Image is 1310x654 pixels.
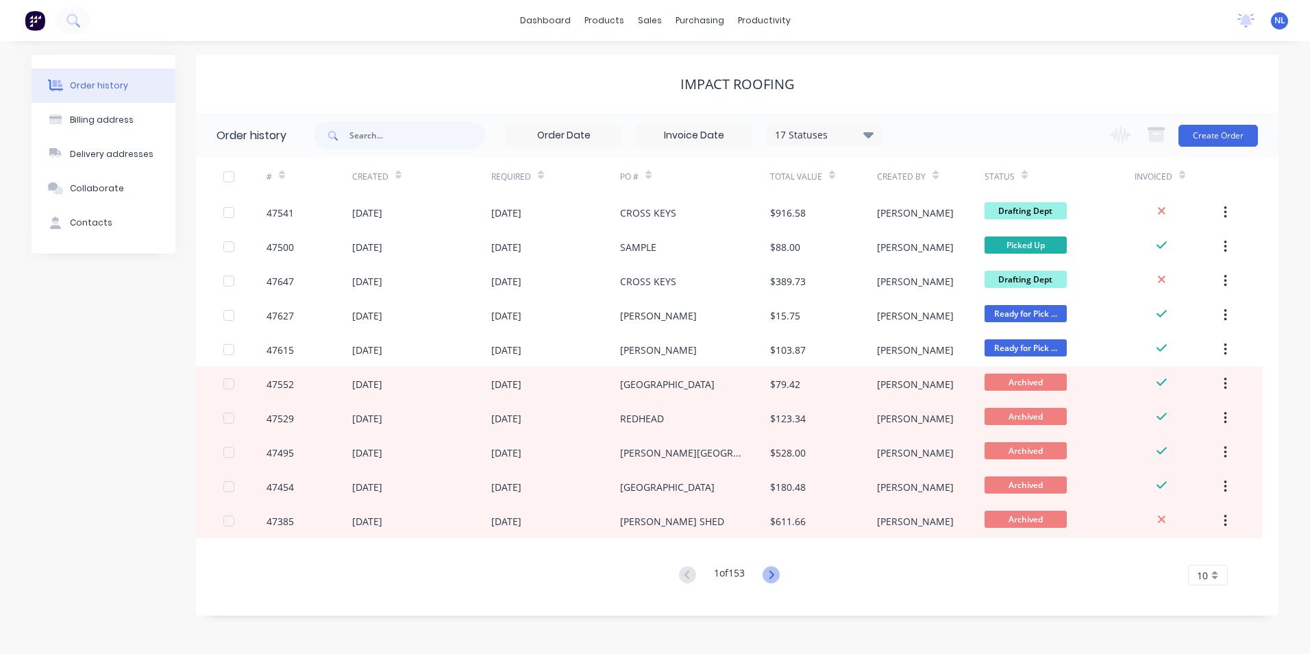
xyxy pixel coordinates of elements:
[1135,171,1172,183] div: Invoiced
[877,377,954,391] div: [PERSON_NAME]
[631,10,669,31] div: sales
[70,80,128,92] div: Order history
[1197,568,1208,583] span: 10
[352,514,382,529] div: [DATE]
[267,446,294,460] div: 47495
[352,411,382,426] div: [DATE]
[770,158,877,195] div: Total Value
[985,171,1015,183] div: Status
[267,158,352,195] div: #
[25,10,45,31] img: Factory
[32,171,175,206] button: Collaborate
[32,103,175,137] button: Billing address
[620,308,697,323] div: [PERSON_NAME]
[1178,125,1258,147] button: Create Order
[985,476,1067,494] span: Archived
[985,374,1067,391] span: Archived
[491,514,521,529] div: [DATE]
[620,480,715,494] div: [GEOGRAPHIC_DATA]
[877,240,954,254] div: [PERSON_NAME]
[491,158,620,195] div: Required
[267,206,294,220] div: 47541
[770,377,800,391] div: $79.42
[985,442,1067,459] span: Archived
[770,514,806,529] div: $611.66
[491,446,521,460] div: [DATE]
[1135,158,1220,195] div: Invoiced
[267,274,294,289] div: 47647
[770,171,822,183] div: Total Value
[352,206,382,220] div: [DATE]
[267,343,294,357] div: 47615
[985,237,1067,254] span: Picked Up
[770,480,806,494] div: $180.48
[877,171,926,183] div: Created By
[620,446,743,460] div: [PERSON_NAME][GEOGRAPHIC_DATA]
[620,514,724,529] div: [PERSON_NAME] SHED
[770,446,806,460] div: $528.00
[620,171,639,183] div: PO #
[352,343,382,357] div: [DATE]
[352,308,382,323] div: [DATE]
[352,240,382,254] div: [DATE]
[491,274,521,289] div: [DATE]
[770,343,806,357] div: $103.87
[217,128,286,144] div: Order history
[877,446,954,460] div: [PERSON_NAME]
[267,480,294,494] div: 47454
[32,206,175,240] button: Contacts
[267,377,294,391] div: 47552
[985,202,1067,219] span: Drafting Dept
[352,377,382,391] div: [DATE]
[70,148,153,160] div: Delivery addresses
[352,480,382,494] div: [DATE]
[985,339,1067,356] span: Ready for Pick ...
[620,206,676,220] div: CROSS KEYS
[352,446,382,460] div: [DATE]
[770,274,806,289] div: $389.73
[491,240,521,254] div: [DATE]
[578,10,631,31] div: products
[267,171,272,183] div: #
[620,158,770,195] div: PO #
[267,240,294,254] div: 47500
[491,377,521,391] div: [DATE]
[877,343,954,357] div: [PERSON_NAME]
[620,274,676,289] div: CROSS KEYS
[877,308,954,323] div: [PERSON_NAME]
[985,271,1067,288] span: Drafting Dept
[491,308,521,323] div: [DATE]
[506,125,621,146] input: Order Date
[770,411,806,426] div: $123.34
[669,10,731,31] div: purchasing
[70,217,112,229] div: Contacts
[620,343,697,357] div: [PERSON_NAME]
[352,274,382,289] div: [DATE]
[620,411,664,426] div: REDHEAD
[770,240,800,254] div: $88.00
[349,122,485,149] input: Search...
[620,240,656,254] div: SAMPLE
[32,69,175,103] button: Order history
[267,514,294,529] div: 47385
[1274,14,1285,27] span: NL
[985,305,1067,322] span: Ready for Pick ...
[491,343,521,357] div: [DATE]
[770,206,806,220] div: $916.58
[680,76,795,93] div: IMPACT ROOFING
[352,171,388,183] div: Created
[877,158,984,195] div: Created By
[877,411,954,426] div: [PERSON_NAME]
[267,308,294,323] div: 47627
[32,137,175,171] button: Delivery addresses
[637,125,752,146] input: Invoice Date
[714,566,745,585] div: 1 of 153
[491,206,521,220] div: [DATE]
[985,158,1135,195] div: Status
[877,206,954,220] div: [PERSON_NAME]
[491,480,521,494] div: [DATE]
[877,274,954,289] div: [PERSON_NAME]
[70,114,134,126] div: Billing address
[770,308,800,323] div: $15.75
[985,511,1067,528] span: Archived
